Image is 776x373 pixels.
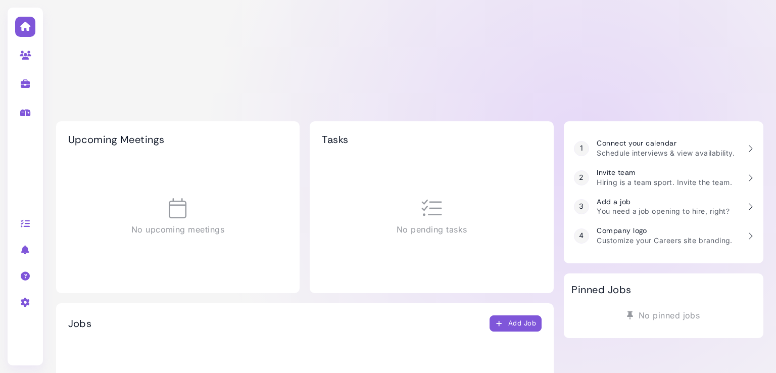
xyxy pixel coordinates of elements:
p: You need a job opening to hire, right? [597,206,730,216]
button: Add Job [490,315,542,332]
a: 1 Connect your calendar Schedule interviews & view availability. [569,134,758,163]
p: Customize your Careers site branding. [597,235,733,246]
h3: Add a job [597,198,730,206]
p: Hiring is a team sport. Invite the team. [597,177,732,188]
h3: Company logo [597,226,733,235]
div: 1 [574,141,589,156]
div: No pending tasks [322,156,542,278]
p: Schedule interviews & view availability. [597,148,735,158]
h3: Connect your calendar [597,139,735,148]
div: No pinned jobs [571,306,755,325]
div: Add Job [495,318,537,329]
a: 4 Company logo Customize your Careers site branding. [569,221,758,251]
h2: Tasks [322,133,348,146]
div: No upcoming meetings [68,156,288,278]
h3: Invite team [597,168,732,177]
h2: Jobs [68,317,92,330]
div: 4 [574,228,589,244]
a: 2 Invite team Hiring is a team sport. Invite the team. [569,163,758,193]
a: 3 Add a job You need a job opening to hire, right? [569,193,758,222]
div: 3 [574,199,589,214]
div: 2 [574,170,589,185]
h2: Upcoming Meetings [68,133,165,146]
h2: Pinned Jobs [571,284,631,296]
